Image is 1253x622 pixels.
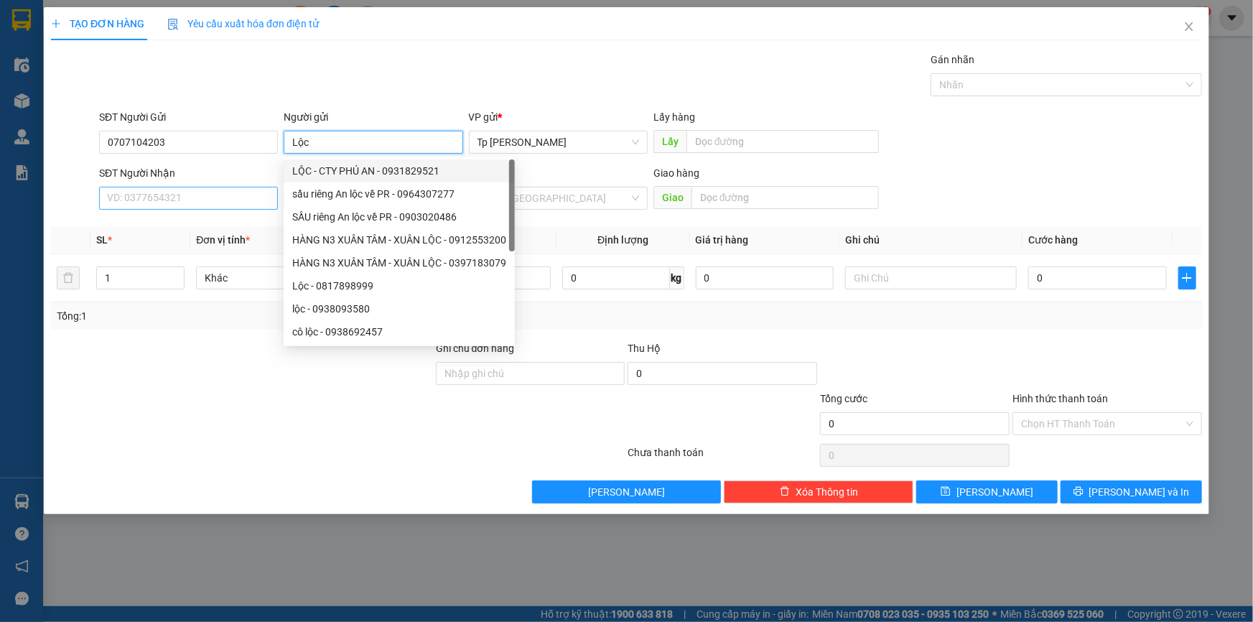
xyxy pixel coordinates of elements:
span: close [1183,21,1195,32]
span: [PERSON_NAME] [956,484,1033,500]
div: HÀNG N3 XUÂN TÂM - XUÂN LỘC - 0912553200 [284,228,515,251]
span: Giao hàng [653,167,699,179]
img: icon [167,19,179,30]
div: cô lộc - 0938692457 [292,324,506,340]
div: Chưa thanh toán [627,445,819,470]
div: Lộc - 0817898999 [292,278,506,294]
input: Dọc đường [691,186,879,209]
span: printer [1073,486,1084,498]
div: Tổng: 1 [57,308,484,324]
span: Cước hàng [1028,234,1078,246]
span: Xóa Thông tin [796,484,858,500]
label: Gán nhãn [931,54,974,65]
span: TẠO ĐƠN HÀNG [51,18,144,29]
button: delete [57,266,80,289]
button: Close [1169,7,1209,47]
div: Lộc - 0817898999 [284,274,515,297]
button: plus [1178,266,1196,289]
div: sầu riêng An lộc về PR - 0964307277 [284,182,515,205]
span: Giá trị hàng [696,234,749,246]
span: kg [670,266,684,289]
div: HÀNG N3 XUÂN TÂM - XUÂN LỘC - 0397183079 [284,251,515,274]
label: Hình thức thanh toán [1012,393,1108,404]
div: LỘC - CTY PHÚ AN - 0931829521 [284,159,515,182]
div: cô lộc - 0938692457 [284,320,515,343]
div: sầu riêng An lộc về PR - 0964307277 [292,186,506,202]
span: plus [1179,272,1196,284]
div: LỘC - CTY PHÚ AN - 0931829521 [292,163,506,179]
input: Ghi chú đơn hàng [436,362,625,385]
span: plus [51,19,61,29]
th: Ghi chú [839,226,1023,254]
div: HÀNG N3 XUÂN TÂM - XUÂN LỘC - 0912553200 [292,232,506,248]
span: Khác [205,267,359,289]
div: VP gửi [469,109,648,125]
div: HÀNG N3 XUÂN TÂM - XUÂN LỘC - 0397183079 [292,255,506,271]
span: delete [780,486,790,498]
label: Ghi chú đơn hàng [436,343,515,354]
input: Dọc đường [686,130,879,153]
span: SL [96,234,108,246]
span: Định lượng [597,234,648,246]
input: Ghi Chú [845,266,1017,289]
button: [PERSON_NAME] [532,481,722,503]
button: save[PERSON_NAME] [916,481,1058,503]
span: Lấy hàng [653,111,695,123]
span: [PERSON_NAME] và In [1089,484,1190,500]
span: Tổng cước [820,393,867,404]
div: SẦU riêng An lộc về PR - 0903020486 [292,209,506,225]
span: Lấy [653,130,686,153]
span: Giao [653,186,691,209]
div: SĐT Người Nhận [99,165,278,181]
input: 0 [696,266,834,289]
div: SĐT Người Gửi [99,109,278,125]
div: SẦU riêng An lộc về PR - 0903020486 [284,205,515,228]
button: deleteXóa Thông tin [724,481,913,503]
span: save [941,486,951,498]
button: printer[PERSON_NAME] và In [1061,481,1202,503]
div: Người gửi [284,109,462,125]
span: Đơn vị tính [196,234,250,246]
div: lộc - 0938093580 [292,301,506,317]
span: Tp Hồ Chí Minh [478,131,639,153]
div: lộc - 0938093580 [284,297,515,320]
span: [PERSON_NAME] [588,484,665,500]
span: Yêu cầu xuất hóa đơn điện tử [167,18,319,29]
span: Thu Hộ [628,343,661,354]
